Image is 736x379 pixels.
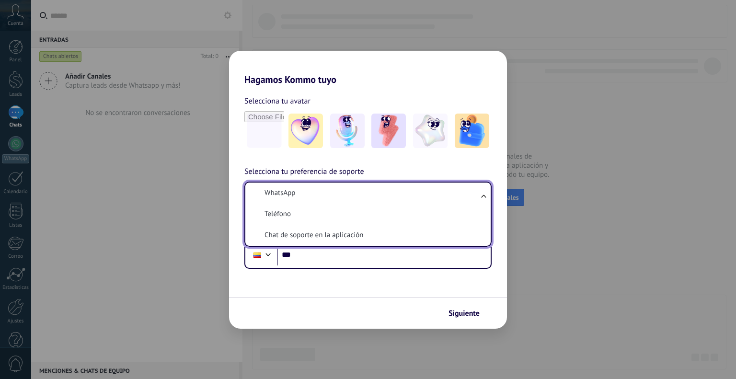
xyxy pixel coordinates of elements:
img: -2.jpeg [330,114,365,148]
img: -1.jpeg [288,114,323,148]
img: -5.jpeg [455,114,489,148]
button: Siguiente [444,305,493,322]
span: WhatsApp [264,188,295,198]
h2: Hagamos Kommo tuyo [229,51,507,85]
img: -3.jpeg [371,114,406,148]
span: Siguiente [448,310,480,317]
span: Selecciona tu avatar [244,95,310,107]
span: Chat de soporte en la aplicación [264,230,363,240]
img: -4.jpeg [413,114,448,148]
div: Colombia: + 57 [248,245,266,265]
span: Selecciona tu preferencia de soporte [244,166,364,178]
span: Teléfono [264,209,291,219]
